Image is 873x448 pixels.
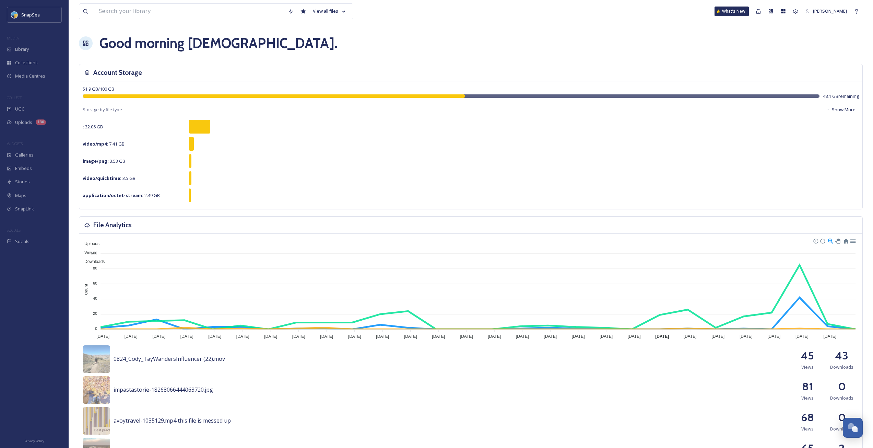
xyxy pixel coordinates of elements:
[684,334,697,339] tspan: [DATE]
[95,326,97,331] tspan: 0
[813,238,818,243] div: Zoom In
[432,334,445,339] tspan: [DATE]
[83,124,103,130] span: 32.06 GB
[114,355,225,363] span: 0824_Cody_TayWandersInfluencer (22).mov
[801,409,814,426] h2: 68
[93,266,97,270] tspan: 80
[15,152,34,158] span: Galleries
[83,192,143,198] strong: application/octet-stream :
[84,284,88,295] text: Count
[236,334,249,339] tspan: [DATE]
[572,334,585,339] tspan: [DATE]
[83,192,160,198] span: 2.49 GB
[835,239,839,243] div: Panning
[15,179,30,185] span: Stories
[83,158,109,164] strong: image/png :
[7,141,23,146] span: WIDGETS
[843,238,849,243] div: Reset Zoom
[96,334,109,339] tspan: [DATE]
[180,334,193,339] tspan: [DATE]
[24,436,44,445] a: Privacy Policy
[488,334,501,339] tspan: [DATE]
[79,250,95,255] span: Views
[91,251,97,255] tspan: 100
[15,238,30,245] span: Socials
[24,439,44,443] span: Privacy Policy
[655,334,669,339] tspan: [DATE]
[516,334,529,339] tspan: [DATE]
[15,206,34,212] span: SnapLink
[823,334,836,339] tspan: [DATE]
[600,334,613,339] tspan: [DATE]
[114,417,231,424] span: avoytravel-1035129.mp4 this file is messed up
[11,11,18,18] img: snapsea-logo.png
[544,334,557,339] tspan: [DATE]
[208,334,221,339] tspan: [DATE]
[843,418,863,438] button: Open Chat
[838,409,846,426] h2: 0
[7,95,22,100] span: COLLECT
[83,175,135,181] span: 3.5 GB
[93,296,97,300] tspan: 40
[376,334,389,339] tspan: [DATE]
[835,347,848,364] h2: 43
[348,334,361,339] tspan: [DATE]
[83,175,121,181] strong: video/quicktime :
[152,334,165,339] tspan: [DATE]
[21,12,40,18] span: SnapSea
[801,347,814,364] h2: 45
[823,93,859,100] span: 48.1 GB remaining
[83,86,114,92] span: 51.9 GB / 100 GB
[320,334,333,339] tspan: [DATE]
[827,238,833,243] div: Selection Zoom
[309,4,350,18] a: View all files
[404,334,417,339] tspan: [DATE]
[95,4,285,19] input: Search your library
[79,259,105,264] span: Downloads
[7,228,21,233] span: SOCIALS
[801,426,814,432] span: Views
[83,158,125,164] span: 3.53 GB
[15,192,26,199] span: Maps
[264,334,277,339] tspan: [DATE]
[830,426,853,432] span: Downloads
[823,103,859,116] button: Show More
[15,59,38,66] span: Collections
[93,220,132,230] h3: File Analytics
[838,378,846,395] h2: 0
[83,345,110,373] img: a1daa416-493a-46dc-a4b0-cf1828623351.jpg
[830,364,853,370] span: Downloads
[99,33,338,54] h1: Good morning [DEMOGRAPHIC_DATA] .
[767,334,780,339] tspan: [DATE]
[801,364,814,370] span: Views
[114,386,213,393] span: impastastorie-18268066444063720.jpg
[740,334,753,339] tspan: [DATE]
[83,376,110,404] img: 403a6277-53f3-4264-8e9a-1eb5afffaf54.jpg
[292,334,305,339] tspan: [DATE]
[802,4,850,18] a: [PERSON_NAME]
[715,7,749,16] a: What's New
[15,119,32,126] span: Uploads
[15,165,32,172] span: Embeds
[850,238,856,243] div: Menu
[125,334,138,339] tspan: [DATE]
[36,119,46,125] div: 130
[711,334,724,339] tspan: [DATE]
[93,68,142,78] h3: Account Storage
[460,334,473,339] tspan: [DATE]
[83,141,125,147] span: 7.41 GB
[83,124,84,130] strong: :
[795,334,809,339] tspan: [DATE]
[15,46,29,53] span: Library
[802,378,813,395] h2: 81
[79,241,99,246] span: Uploads
[813,8,847,14] span: [PERSON_NAME]
[15,106,24,112] span: UGC
[93,311,97,315] tspan: 20
[83,106,122,113] span: Storage by file type
[15,73,45,79] span: Media Centres
[830,395,853,401] span: Downloads
[820,238,825,243] div: Zoom Out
